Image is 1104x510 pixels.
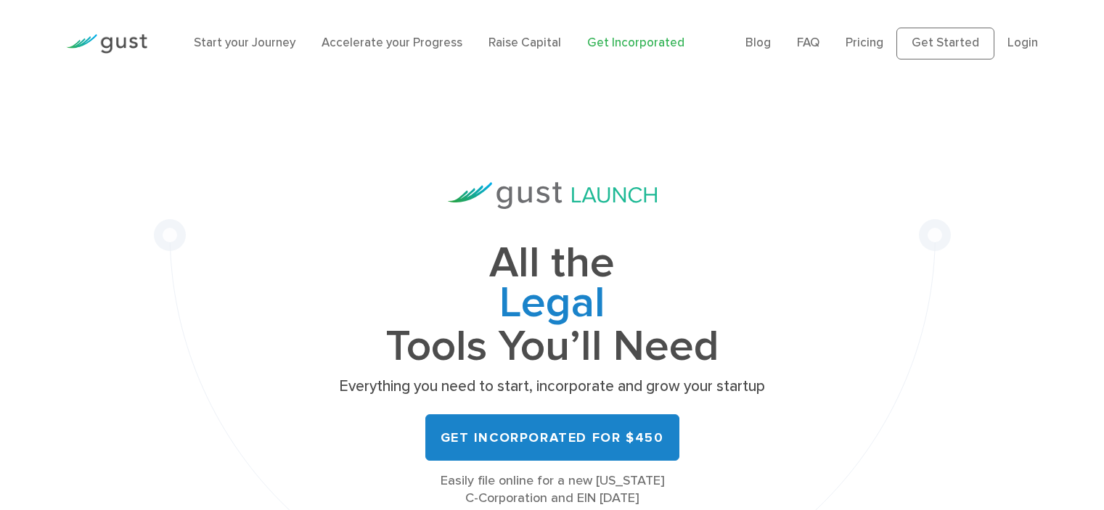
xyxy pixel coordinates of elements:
a: Login [1007,36,1038,50]
a: Accelerate your Progress [322,36,462,50]
div: Easily file online for a new [US_STATE] C-Corporation and EIN [DATE] [335,472,770,507]
a: Get Incorporated [587,36,684,50]
img: Gust Logo [66,34,147,54]
a: Get Started [896,28,994,59]
a: FAQ [797,36,819,50]
h1: All the Tools You’ll Need [335,244,770,366]
span: Governance [335,284,770,327]
img: Gust Launch Logo [448,182,657,209]
a: Get Incorporated for $450 [425,414,679,461]
a: Blog [745,36,771,50]
a: Pricing [846,36,883,50]
a: Start your Journey [194,36,295,50]
p: Everything you need to start, incorporate and grow your startup [335,377,770,397]
a: Raise Capital [488,36,561,50]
